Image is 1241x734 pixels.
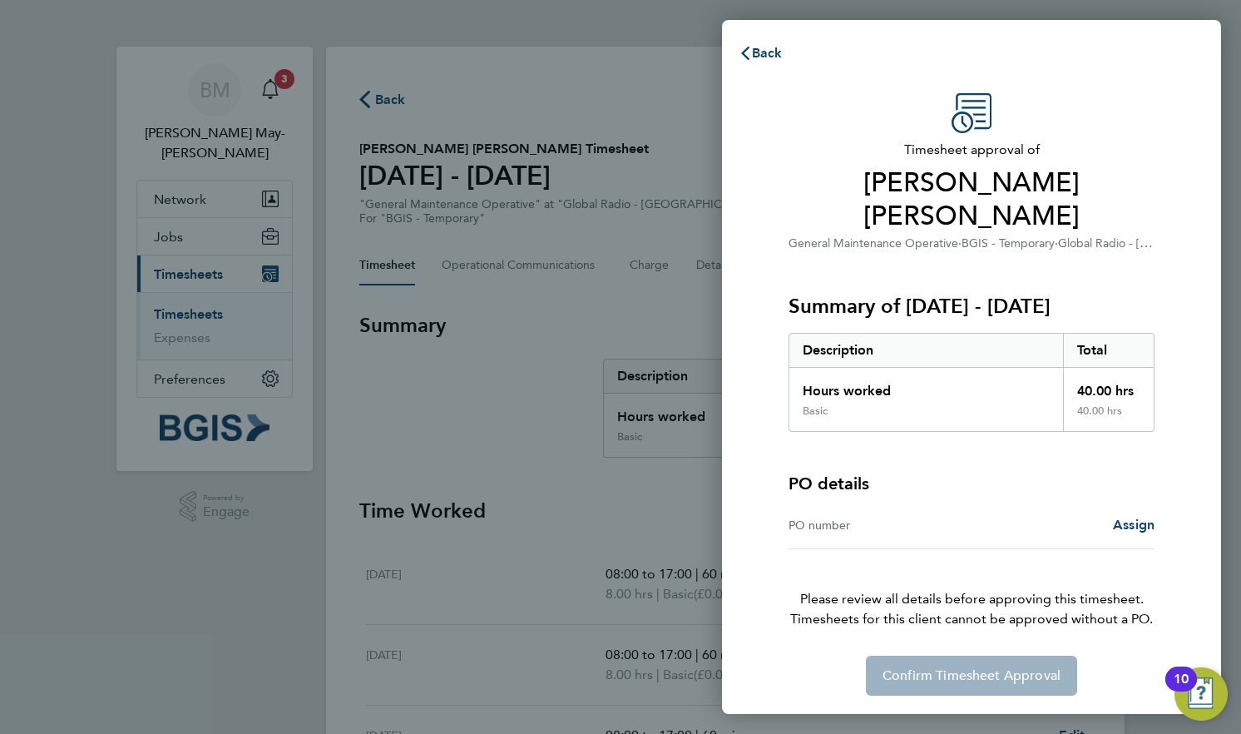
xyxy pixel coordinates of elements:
[789,472,869,495] h4: PO details
[789,236,958,250] span: General Maintenance Operative
[789,368,1063,404] div: Hours worked
[958,236,962,250] span: ·
[722,37,799,70] button: Back
[1174,667,1228,721] button: Open Resource Center, 10 new notifications
[803,404,828,418] div: Basic
[1113,515,1154,535] a: Assign
[1063,368,1154,404] div: 40.00 hrs
[789,334,1063,367] div: Description
[789,140,1154,160] span: Timesheet approval of
[1055,236,1058,250] span: ·
[789,333,1154,432] div: Summary of 20 - 26 Sep 2025
[769,609,1174,629] span: Timesheets for this client cannot be approved without a PO.
[789,166,1154,233] span: [PERSON_NAME] [PERSON_NAME]
[962,236,1055,250] span: BGIS - Temporary
[789,515,972,535] div: PO number
[1063,404,1154,431] div: 40.00 hrs
[1063,334,1154,367] div: Total
[789,293,1154,320] h3: Summary of [DATE] - [DATE]
[752,45,783,61] span: Back
[769,549,1174,629] p: Please review all details before approving this timesheet.
[1174,679,1189,701] div: 10
[1113,517,1154,533] span: Assign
